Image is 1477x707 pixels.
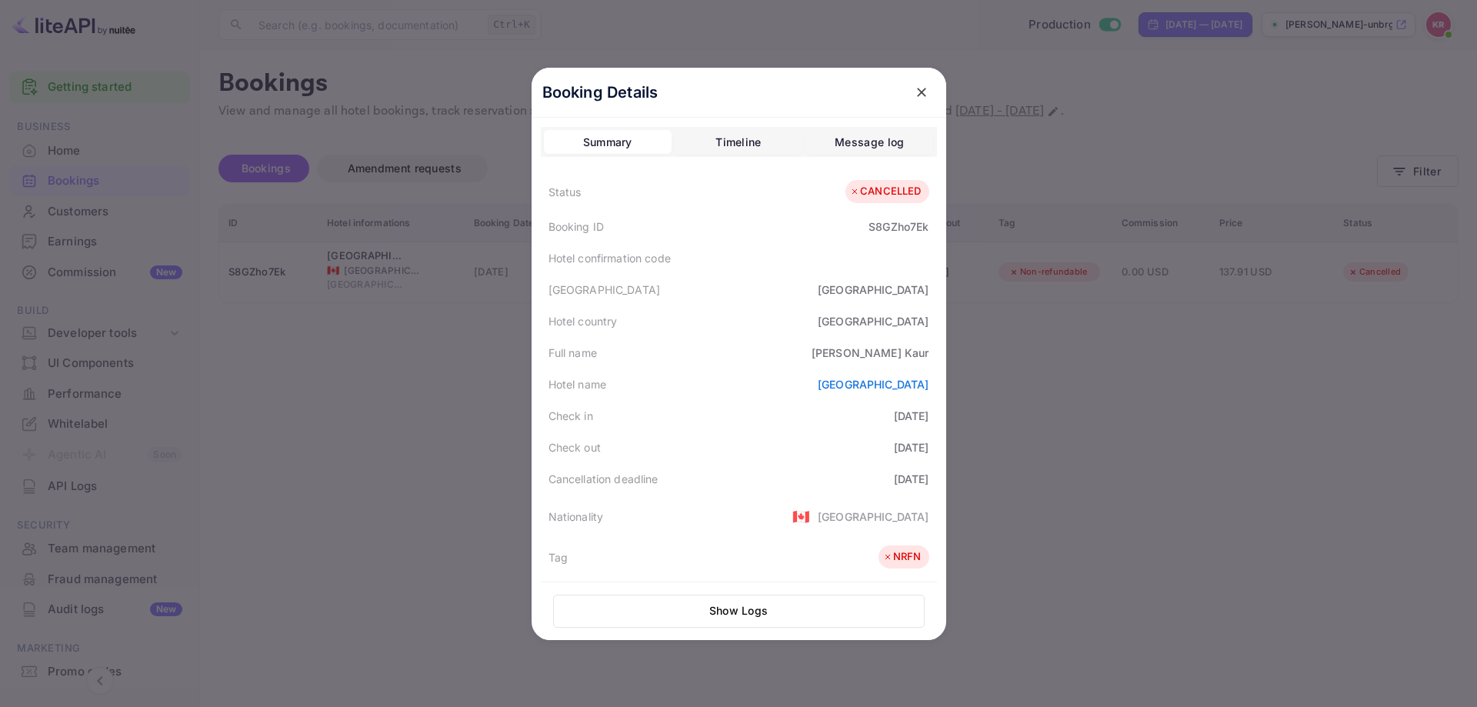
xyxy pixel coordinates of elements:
[818,509,929,525] div: [GEOGRAPHIC_DATA]
[894,471,929,487] div: [DATE]
[849,184,921,199] div: CANCELLED
[675,130,802,155] button: Timeline
[548,549,568,565] div: Tag
[548,313,618,329] div: Hotel country
[894,408,929,424] div: [DATE]
[835,133,904,152] div: Message log
[548,250,671,266] div: Hotel confirmation code
[818,378,929,391] a: [GEOGRAPHIC_DATA]
[548,282,661,298] div: [GEOGRAPHIC_DATA]
[715,133,761,152] div: Timeline
[548,184,582,200] div: Status
[812,345,929,361] div: [PERSON_NAME] Kaur
[908,78,935,106] button: close
[818,313,929,329] div: [GEOGRAPHIC_DATA]
[548,509,604,525] div: Nationality
[583,133,632,152] div: Summary
[548,345,597,361] div: Full name
[548,218,605,235] div: Booking ID
[548,471,658,487] div: Cancellation deadline
[542,81,658,104] p: Booking Details
[882,549,922,565] div: NRFN
[894,439,929,455] div: [DATE]
[544,130,672,155] button: Summary
[792,502,810,530] span: United States
[548,408,593,424] div: Check in
[869,218,929,235] div: S8GZho7Ek
[818,282,929,298] div: [GEOGRAPHIC_DATA]
[548,439,601,455] div: Check out
[805,130,933,155] button: Message log
[548,376,607,392] div: Hotel name
[553,595,925,628] button: Show Logs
